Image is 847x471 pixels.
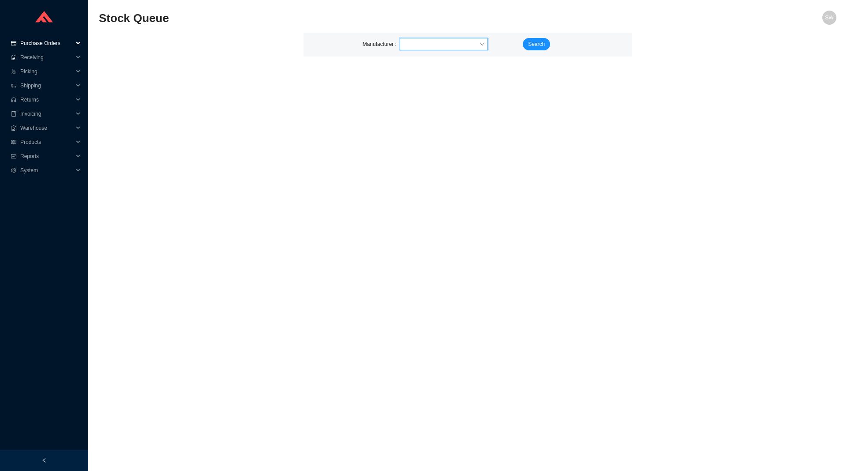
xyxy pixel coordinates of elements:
span: left [41,458,47,463]
span: Products [20,135,73,149]
button: Search [523,38,550,50]
span: setting [11,168,17,173]
span: Returns [20,93,73,107]
span: book [11,111,17,117]
span: Shipping [20,79,73,93]
label: Manufacturer [363,38,400,50]
span: Receiving [20,50,73,64]
span: Search [528,40,545,49]
span: Invoicing [20,107,73,121]
span: customer-service [11,97,17,102]
span: Purchase Orders [20,36,73,50]
span: read [11,139,17,145]
span: Picking [20,64,73,79]
span: System [20,163,73,177]
span: fund [11,154,17,159]
span: credit-card [11,41,17,46]
span: SW [825,11,833,25]
h2: Stock Queue [99,11,652,26]
span: Warehouse [20,121,73,135]
span: Reports [20,149,73,163]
